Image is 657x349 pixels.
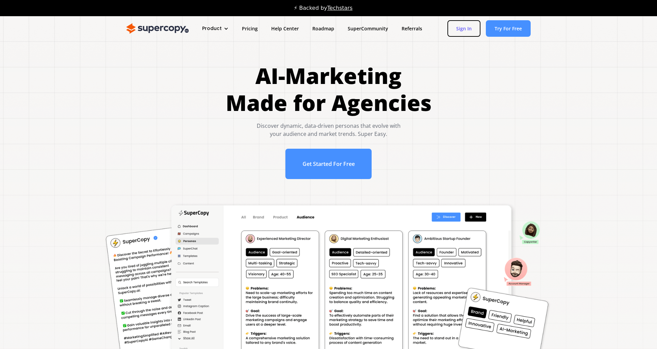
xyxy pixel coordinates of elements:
[341,22,395,35] a: SuperCommunity
[327,5,352,11] a: Techstars
[202,25,222,32] div: Product
[395,22,429,35] a: Referrals
[235,22,264,35] a: Pricing
[447,20,480,37] a: Sign In
[195,22,235,35] div: Product
[285,149,372,179] a: Get Started For Free
[294,5,352,11] div: ⚡ Backed by
[306,22,341,35] a: Roadmap
[226,122,432,138] div: Discover dynamic, data-driven personas that evolve with your audience and market trends. Super Easy.
[226,62,432,116] h1: AI-Marketing Made for Agencies
[264,22,306,35] a: Help Center
[486,20,531,37] a: Try For Free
